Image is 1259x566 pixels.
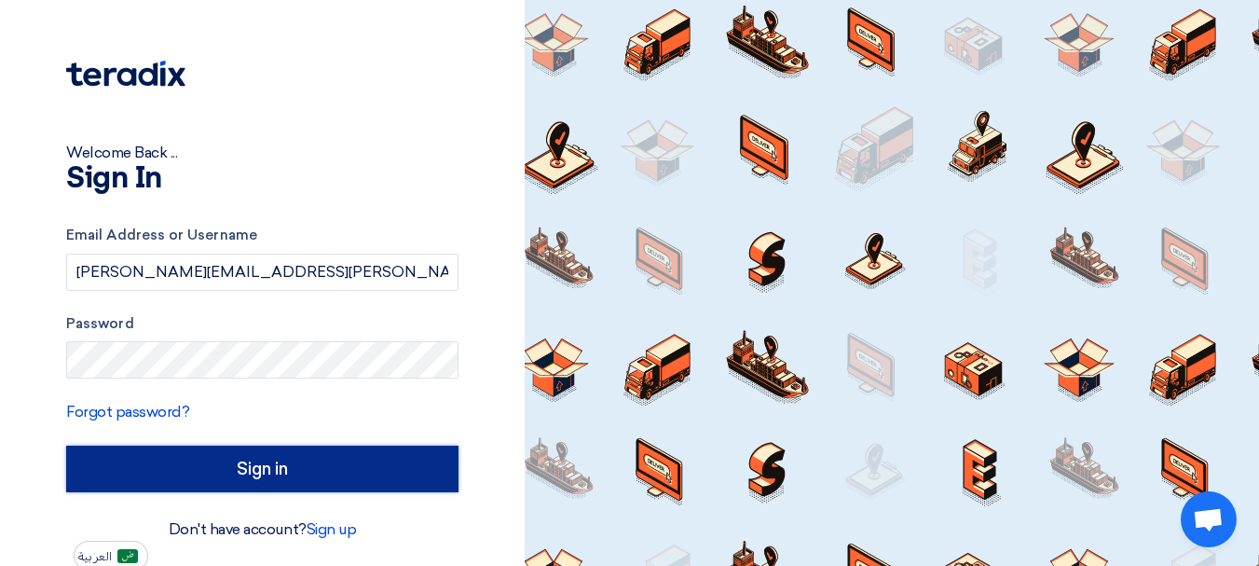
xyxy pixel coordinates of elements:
label: Password [66,313,458,335]
input: Sign in [66,446,458,492]
img: Teradix logo [66,61,185,87]
label: Email Address or Username [66,225,458,246]
div: Welcome Back ... [66,142,458,164]
div: Don't have account? [66,518,458,541]
div: Open chat [1181,491,1237,547]
a: Sign up [307,520,357,538]
a: Forgot password? [66,403,189,421]
span: العربية [78,550,112,563]
img: ar-AR.png [117,549,138,563]
h1: Sign In [66,164,458,194]
input: Enter your business email or username [66,254,458,291]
